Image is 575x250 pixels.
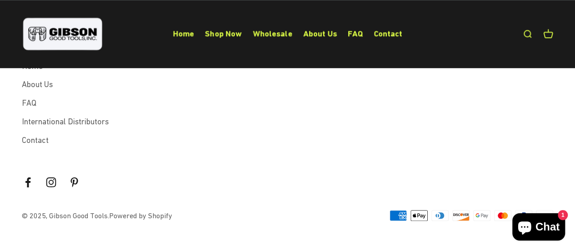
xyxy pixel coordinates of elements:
a: Follow on Facebook [22,176,34,188]
p: © 2025, Gibson Good Tools. [22,210,172,222]
a: FAQ [22,97,36,110]
a: International Distributors [22,115,109,128]
inbox-online-store-chat: Shopify online store chat [510,213,568,243]
a: About Us [303,29,337,38]
a: Home [173,29,194,38]
a: Follow on Pinterest [68,176,80,188]
a: FAQ [348,29,363,38]
a: Follow on Instagram [45,176,57,188]
a: Contact [374,29,402,38]
a: About Us [22,78,53,91]
a: Shop Now [205,29,242,38]
a: Contact [22,134,49,147]
a: Wholesale [253,29,292,38]
a: Powered by Shopify [109,211,172,220]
